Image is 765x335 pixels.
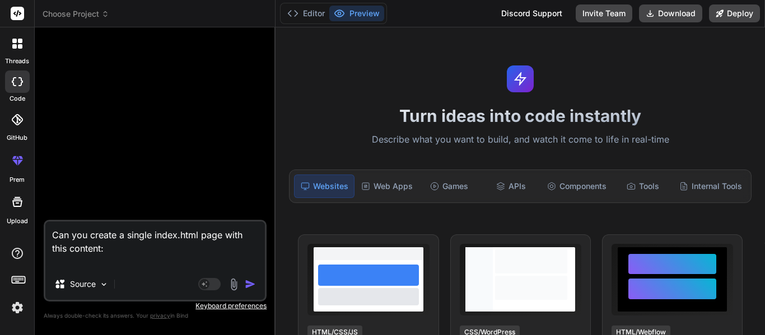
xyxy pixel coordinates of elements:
[44,301,267,310] p: Keyboard preferences
[44,310,267,321] p: Always double-check its answers. Your in Bind
[70,279,96,290] p: Source
[283,6,329,21] button: Editor
[639,4,702,22] button: Download
[7,216,28,226] label: Upload
[495,4,569,22] div: Discord Support
[7,133,27,143] label: GitHub
[5,56,29,66] label: threads
[45,221,265,268] textarea: Can you create a single index.html page with this content:
[10,94,25,103] label: code
[329,6,384,21] button: Preview
[282,133,758,147] p: Describe what you want to build, and watch it come to life in real-time
[576,4,632,22] button: Invite Team
[150,312,170,319] span: privacy
[613,174,673,198] div: Tools
[227,278,240,291] img: attachment
[99,280,109,289] img: Pick Models
[8,298,27,317] img: settings
[43,8,109,20] span: Choose Project
[245,279,256,290] img: icon
[709,4,760,22] button: Deploy
[357,174,417,198] div: Web Apps
[282,106,758,126] h1: Turn ideas into code instantly
[543,174,611,198] div: Components
[10,175,25,185] label: prem
[675,174,747,198] div: Internal Tools
[294,174,354,198] div: Websites
[419,174,479,198] div: Games
[481,174,540,198] div: APIs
